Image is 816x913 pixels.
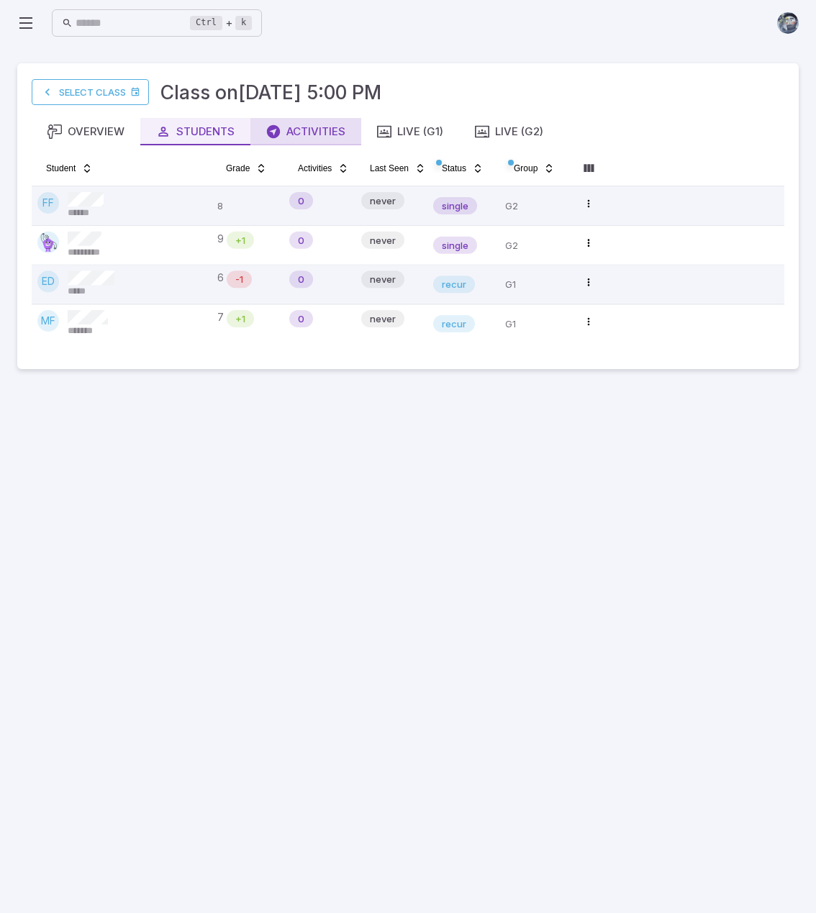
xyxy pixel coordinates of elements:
[37,271,59,292] div: ED
[361,272,404,286] span: never
[433,238,477,253] span: single
[235,16,252,30] kbd: k
[190,14,252,32] div: +
[361,233,404,247] span: never
[289,192,313,209] div: New Student
[266,124,345,140] div: Activities
[289,233,313,247] span: 0
[190,16,222,30] kbd: Ctrl
[505,192,566,219] p: G2
[289,232,313,249] div: New Student
[514,163,538,174] span: Group
[298,163,332,174] span: Activities
[361,194,404,208] span: never
[217,232,224,249] span: 9
[505,232,566,259] p: G2
[433,317,475,331] span: recur
[47,124,124,140] div: Overview
[505,271,566,298] p: G1
[217,271,224,288] span: 6
[505,310,566,337] p: G1
[37,310,59,332] div: MF
[217,310,224,327] span: 7
[577,157,600,180] button: Column visibility
[289,271,313,288] div: New Student
[32,79,149,105] a: Select Class
[505,157,563,180] button: Group
[160,78,381,106] h3: Class on [DATE] 5:00 PM
[433,277,475,291] span: recur
[289,272,313,286] span: 0
[433,157,492,180] button: Status
[289,157,358,180] button: Activities
[433,199,477,213] span: single
[37,157,101,180] button: Student
[370,163,409,174] span: Last Seen
[227,272,252,286] span: -1
[227,310,254,327] div: Math is above age level
[217,192,278,219] p: 8
[475,124,543,140] div: Live (G2)
[777,12,799,34] img: andrew.jpg
[289,194,313,208] span: 0
[377,124,443,140] div: Live (G1)
[227,233,254,247] span: +1
[156,124,235,140] div: Students
[227,271,252,288] div: Math is below age level
[442,163,466,174] span: Status
[289,310,313,327] div: New Student
[227,312,254,326] span: +1
[46,163,76,174] span: Student
[361,157,435,180] button: Last Seen
[37,192,59,214] div: FF
[227,232,254,249] div: Math is above age level
[361,312,404,326] span: never
[217,157,276,180] button: Grade
[37,232,59,253] img: pentagon.svg
[226,163,250,174] span: Grade
[289,312,313,326] span: 0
